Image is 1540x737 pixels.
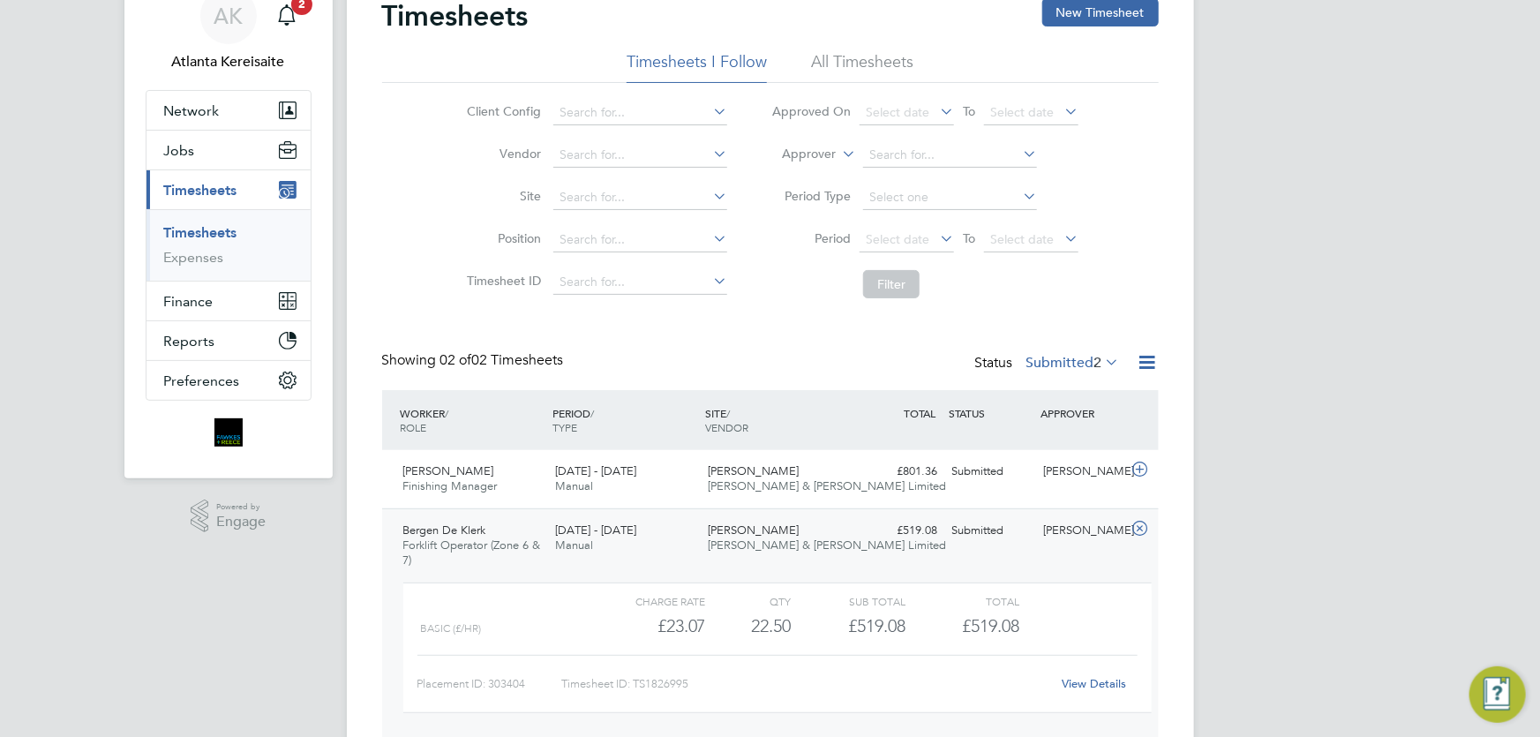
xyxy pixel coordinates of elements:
span: To [958,100,980,123]
button: Engage Resource Center [1469,666,1526,723]
div: Submitted [945,457,1037,486]
button: Timesheets [146,170,311,209]
a: View Details [1062,676,1126,691]
span: Select date [866,231,929,247]
span: [PERSON_NAME] & [PERSON_NAME] Limited [708,538,946,553]
a: Expenses [164,249,224,266]
input: Search for... [553,143,727,168]
a: Go to home page [146,418,312,447]
div: 22.50 [706,612,792,641]
span: Manual [555,478,593,493]
input: Search for... [553,228,727,252]
input: Search for... [553,270,727,295]
button: Network [146,91,311,130]
span: [PERSON_NAME] [403,463,494,478]
input: Search for... [553,101,727,125]
span: / [590,406,594,420]
span: 02 Timesheets [440,351,564,369]
span: / [446,406,449,420]
span: [PERSON_NAME] [708,463,799,478]
input: Search for... [553,185,727,210]
span: VENDOR [705,420,748,434]
button: Filter [863,270,920,298]
span: £519.08 [962,615,1019,636]
span: AK [214,4,243,27]
div: WORKER [396,397,549,443]
span: Bergen De Klerk [403,523,486,538]
div: [PERSON_NAME] [1036,457,1128,486]
img: bromak-logo-retina.png [214,418,243,447]
a: Powered byEngage [191,500,266,533]
span: Engage [216,515,266,530]
input: Select one [863,185,1037,210]
span: Timesheets [164,182,237,199]
span: 2 [1094,354,1102,372]
label: Timesheet ID [462,273,541,289]
label: Approver [756,146,836,163]
div: APPROVER [1036,397,1128,429]
span: / [726,406,730,420]
span: Select date [866,104,929,120]
span: To [958,227,980,250]
div: Sub Total [792,590,905,612]
div: £23.07 [591,612,705,641]
span: Powered by [216,500,266,515]
label: Period Type [771,188,851,204]
div: Submitted [945,516,1037,545]
li: All Timesheets [811,51,913,83]
div: £519.08 [853,516,945,545]
label: Period [771,230,851,246]
span: [DATE] - [DATE] [555,523,636,538]
div: Showing [382,351,567,370]
span: Select date [990,104,1054,120]
span: Finance [164,293,214,310]
span: TOTAL [905,406,936,420]
a: Timesheets [164,224,237,241]
span: [PERSON_NAME] [708,523,799,538]
button: Preferences [146,361,311,400]
div: QTY [706,590,792,612]
div: Status [975,351,1123,376]
span: basic (£/HR) [421,622,482,635]
div: £519.08 [792,612,905,641]
span: [PERSON_NAME] & [PERSON_NAME] Limited [708,478,946,493]
button: Jobs [146,131,311,169]
div: PERIOD [548,397,701,443]
div: Timesheets [146,209,311,281]
div: Timesheet ID: TS1826995 [561,670,1051,698]
label: Position [462,230,541,246]
div: Placement ID: 303404 [417,670,561,698]
input: Search for... [863,143,1037,168]
span: Manual [555,538,593,553]
button: Reports [146,321,311,360]
label: Submitted [1026,354,1120,372]
label: Approved On [771,103,851,119]
span: Finishing Manager [403,478,498,493]
span: TYPE [552,420,577,434]
span: Network [164,102,220,119]
span: Preferences [164,372,240,389]
span: Jobs [164,142,195,159]
div: Total [905,590,1019,612]
label: Site [462,188,541,204]
div: SITE [701,397,853,443]
span: Forklift Operator (Zone 6 & 7) [403,538,541,568]
label: Vendor [462,146,541,162]
span: Select date [990,231,1054,247]
li: Timesheets I Follow [627,51,767,83]
div: STATUS [945,397,1037,429]
span: ROLE [401,420,427,434]
div: [PERSON_NAME] [1036,516,1128,545]
span: [DATE] - [DATE] [555,463,636,478]
span: Atlanta Kereisaite [146,51,312,72]
span: Reports [164,333,215,350]
div: Charge rate [591,590,705,612]
label: Client Config [462,103,541,119]
div: £801.36 [853,457,945,486]
button: Finance [146,282,311,320]
span: 02 of [440,351,472,369]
